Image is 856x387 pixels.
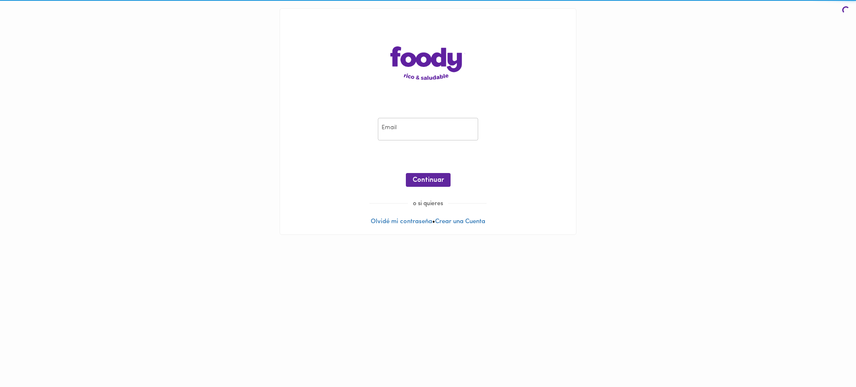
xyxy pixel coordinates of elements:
[406,173,451,187] button: Continuar
[408,201,448,207] span: o si quieres
[435,219,485,225] a: Crear una Cuenta
[413,176,444,184] span: Continuar
[371,219,432,225] a: Olvidé mi contraseña
[280,9,576,234] div: •
[378,118,478,141] input: pepitoperez@gmail.com
[390,46,466,80] img: logo-main-page.png
[808,339,848,379] iframe: Messagebird Livechat Widget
